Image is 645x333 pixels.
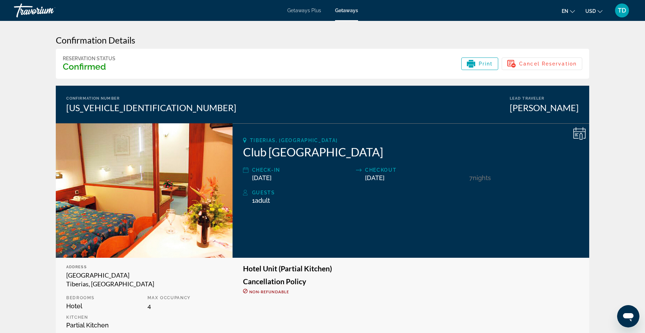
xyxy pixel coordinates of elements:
span: 4 [147,302,151,310]
span: Partial Kitchen [66,322,109,329]
div: Checkout [365,166,465,174]
h3: Confirmation Details [56,35,589,45]
h3: Cancellation Policy [243,278,579,285]
div: [US_VEHICLE_IDENTIFICATION_NUMBER] [66,102,236,113]
span: Adult [255,197,270,204]
button: Cancel Reservation [502,57,582,70]
span: 7 [469,174,473,181]
h2: Club [GEOGRAPHIC_DATA] [243,145,579,159]
span: [DATE] [252,174,272,181]
div: Guests [252,188,579,197]
div: [PERSON_NAME] [510,102,579,113]
img: Club Hotel Tiberias [56,123,233,258]
div: Reservation Status [63,56,115,61]
a: Getaways [335,8,358,13]
a: Getaways Plus [287,8,321,13]
div: [GEOGRAPHIC_DATA] Tiberias, [GEOGRAPHIC_DATA] [66,271,222,288]
div: Confirmation Number [66,96,236,101]
button: Change language [562,6,575,16]
a: Cancel Reservation [502,59,582,67]
button: Change currency [585,6,602,16]
span: Hotel [66,302,82,310]
p: Bedrooms [66,295,141,300]
p: Max Occupancy [147,295,222,300]
span: en [562,8,568,14]
button: Print [461,57,499,70]
span: TD [618,7,626,14]
div: Lead Traveler [510,96,579,101]
span: [DATE] [365,174,385,181]
span: Tiberias, [GEOGRAPHIC_DATA] [250,138,338,143]
iframe: Button to launch messaging window [617,305,639,327]
span: Nights [473,174,491,181]
button: User Menu [613,3,631,18]
span: Print [479,61,493,67]
span: Cancel Reservation [519,61,577,67]
span: Non-refundable [249,289,289,294]
a: Travorium [14,1,84,20]
p: Kitchen [66,315,141,320]
div: Address [66,265,222,269]
span: 1 [252,197,270,204]
span: USD [585,8,596,14]
h3: Confirmed [63,61,115,72]
h3: Hotel Unit (Partial Kitchen) [243,265,579,272]
div: Check-In [252,166,352,174]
